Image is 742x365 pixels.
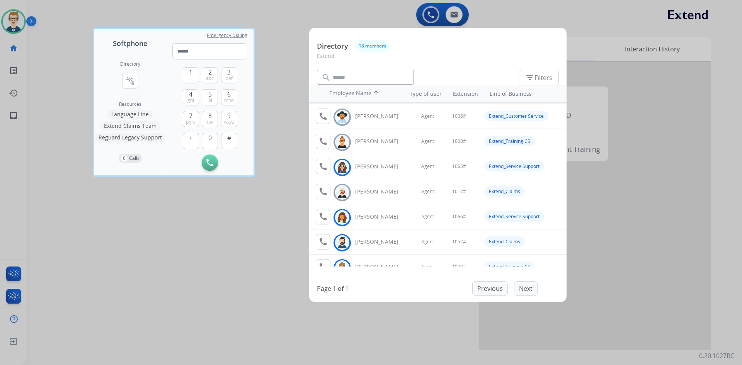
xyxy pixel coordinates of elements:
button: 5jkl [202,89,218,105]
img: avatar [337,262,348,274]
div: Extend_Training CS [484,136,535,146]
mat-icon: call [318,162,328,171]
div: Extend_Training CS [484,261,535,272]
mat-icon: filter_list [525,73,534,82]
mat-icon: arrow_upward [371,89,381,98]
mat-icon: call [318,187,328,196]
p: of [338,284,344,293]
p: Directory [317,41,348,51]
span: 3 [227,68,231,77]
button: 18 members [356,40,389,52]
span: Agent [421,239,434,245]
span: Agent [421,138,434,144]
span: 4 [189,90,192,99]
h2: Directory [120,61,140,67]
span: pqrs [186,119,196,125]
span: 1066# [452,214,466,220]
span: Agent [421,113,434,119]
span: 9 [227,111,231,121]
span: 1065# [452,163,466,170]
span: 0 [208,133,212,143]
span: 6 [227,90,231,99]
button: # [221,133,237,149]
span: 8 [208,111,212,121]
th: Extension [449,86,482,102]
mat-icon: search [322,73,331,82]
button: 9wxyz [221,111,237,127]
img: avatar [337,161,348,173]
span: 5 [208,90,212,99]
div: Extend_Claims [484,236,525,247]
p: 0.20.1027RC [699,351,734,360]
span: # [227,133,231,143]
span: Agent [421,214,434,220]
button: 3def [221,67,237,83]
img: avatar [337,212,348,224]
span: 1 [189,68,192,77]
span: mno [224,97,234,104]
span: jkl [208,97,212,104]
p: Calls [129,155,140,162]
span: Filters [525,73,552,82]
button: 0Calls [119,154,142,163]
div: [PERSON_NAME] [355,112,407,120]
img: avatar [337,187,348,199]
button: 2abc [202,67,218,83]
span: tuv [207,119,213,125]
span: wxyz [224,119,234,125]
mat-icon: call [318,262,328,272]
button: Filters [519,70,559,85]
button: 0 [202,133,218,149]
span: Agent [421,188,434,195]
div: [PERSON_NAME] [355,188,407,195]
button: Extend Claims Team [100,121,160,131]
span: 1006# [452,113,466,119]
img: call-button [206,159,213,166]
div: [PERSON_NAME] [355,263,407,271]
span: 1008# [452,138,466,144]
span: 2 [208,68,212,77]
button: Reguard Legacy Support [95,133,166,142]
div: Extend_Customer Service [484,111,548,121]
span: 7 [189,111,192,121]
span: + [189,133,192,143]
button: Language Line [107,110,153,119]
span: 1070# [452,264,466,270]
span: 1052# [452,239,466,245]
mat-icon: call [318,112,328,121]
div: Extend_Claims [484,186,525,197]
mat-icon: call [318,212,328,221]
button: 4ghi [183,89,199,105]
span: Emergency Dialing [207,32,247,39]
span: ghi [187,97,194,104]
div: [PERSON_NAME] [355,138,407,145]
button: 7pqrs [183,111,199,127]
span: Agent [421,163,434,170]
span: Resources [119,101,141,107]
span: Softphone [113,38,147,49]
img: avatar [337,237,348,249]
button: 6mno [221,89,237,105]
span: Agent [421,264,434,270]
th: Type of user [399,86,446,102]
th: Employee Name [325,85,395,102]
mat-icon: connect_without_contact [126,76,135,85]
div: Extend_Service Support [484,161,544,171]
p: Page [317,284,331,293]
div: [PERSON_NAME] [355,213,407,221]
span: 1017# [452,188,466,195]
p: Extend [317,52,559,66]
button: + [183,133,199,149]
button: 1 [183,67,199,83]
mat-icon: call [318,137,328,146]
img: avatar [337,136,348,148]
img: avatar [337,111,348,123]
button: 8tuv [202,111,218,127]
div: [PERSON_NAME] [355,238,407,246]
mat-icon: call [318,237,328,246]
th: Line of Business [486,86,563,102]
div: Extend_Service Support [484,211,544,222]
p: 0 [121,155,128,162]
div: [PERSON_NAME] [355,163,407,170]
span: abc [206,75,214,81]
